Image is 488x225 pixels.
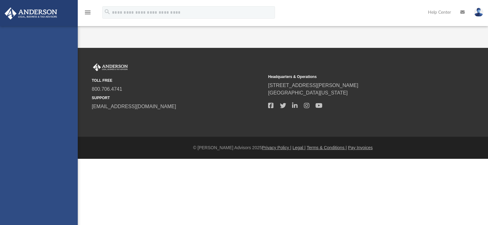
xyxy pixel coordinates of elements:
[84,9,91,16] i: menu
[84,12,91,16] a: menu
[268,83,358,88] a: [STREET_ADDRESS][PERSON_NAME]
[262,145,291,150] a: Privacy Policy |
[92,63,129,71] img: Anderson Advisors Platinum Portal
[92,95,264,101] small: SUPPORT
[104,8,111,15] i: search
[348,145,373,150] a: Pay Invoices
[92,78,264,83] small: TOLL FREE
[268,74,440,80] small: Headquarters & Operations
[293,145,306,150] a: Legal |
[78,145,488,151] div: © [PERSON_NAME] Advisors 2025
[92,104,176,109] a: [EMAIL_ADDRESS][DOMAIN_NAME]
[268,90,348,95] a: [GEOGRAPHIC_DATA][US_STATE]
[307,145,347,150] a: Terms & Conditions |
[474,8,483,17] img: User Pic
[3,7,59,20] img: Anderson Advisors Platinum Portal
[92,86,122,92] a: 800.706.4741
